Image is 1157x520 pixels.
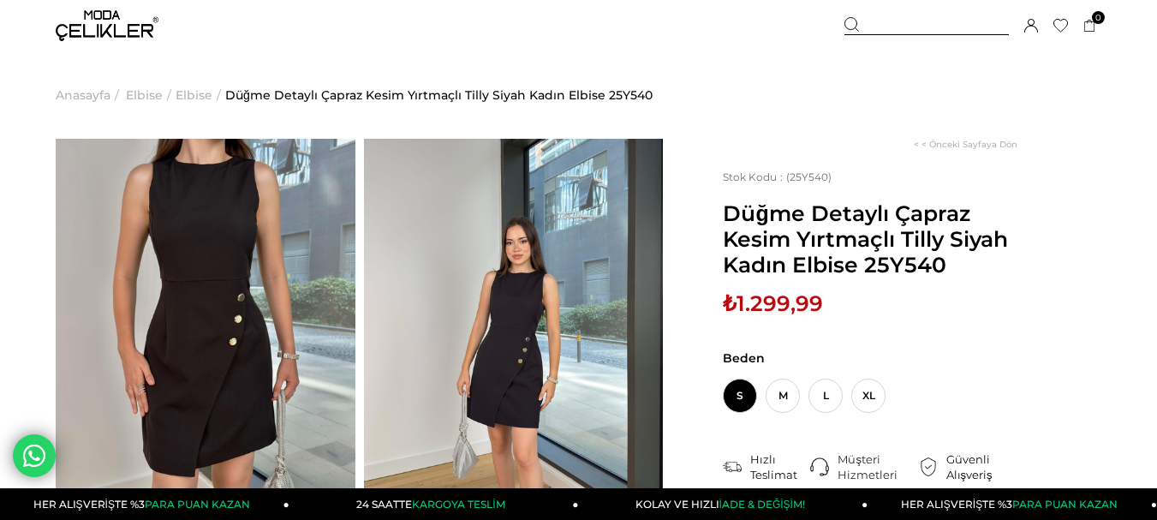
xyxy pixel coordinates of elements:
[56,10,158,41] img: logo
[56,51,123,139] li: >
[851,379,886,413] span: XL
[723,290,823,316] span: ₺1.299,99
[225,51,653,139] a: Düğme Detaylı Çapraz Kesim Yırtmaçlı Tilly Siyah Kadın Elbise 25Y540
[750,451,810,482] div: Hızlı Teslimat
[289,488,579,520] a: 24 SAATTEKARGOYA TESLİM
[1083,20,1096,33] a: 0
[176,51,212,139] a: Elbise
[1012,498,1118,511] span: PARA PUAN KAZAN
[766,379,800,413] span: M
[723,379,757,413] span: S
[808,379,843,413] span: L
[412,498,504,511] span: KARGOYA TESLİM
[126,51,163,139] a: Elbise
[838,451,918,482] div: Müşteri Hizmetleri
[176,51,225,139] li: >
[56,51,110,139] a: Anasayfa
[946,451,1017,482] div: Güvenli Alışveriş
[723,457,742,476] img: shipping.png
[1092,11,1105,24] span: 0
[126,51,176,139] li: >
[723,170,786,183] span: Stok Kodu
[145,498,250,511] span: PARA PUAN KAZAN
[810,457,829,476] img: call-center.png
[868,488,1157,520] a: HER ALIŞVERİŞTE %3PARA PUAN KAZAN
[723,200,1017,278] span: Düğme Detaylı Çapraz Kesim Yırtmaçlı Tilly Siyah Kadın Elbise 25Y540
[919,457,938,476] img: security.png
[914,139,1017,150] a: < < Önceki Sayfaya Dön
[723,170,832,183] span: (25Y540)
[719,498,805,511] span: İADE & DEĞİŞİM!
[723,350,1017,366] span: Beden
[579,488,868,520] a: KOLAY VE HIZLIİADE & DEĞİŞİM!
